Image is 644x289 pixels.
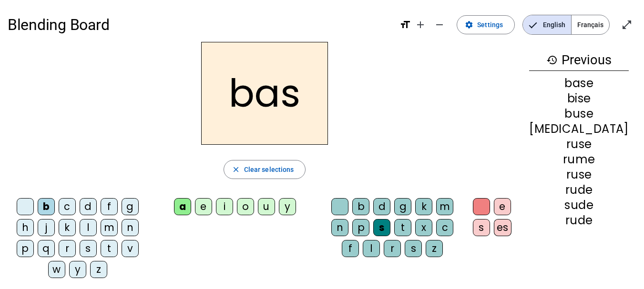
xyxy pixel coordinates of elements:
button: Decrease font size [430,15,449,34]
span: Français [572,15,609,34]
div: buse [529,108,629,120]
div: c [59,198,76,215]
div: f [101,198,118,215]
div: r [384,240,401,257]
div: rume [529,154,629,165]
div: l [80,219,97,236]
div: rude [529,215,629,226]
mat-icon: format_size [399,19,411,30]
span: Clear selections [244,164,294,175]
mat-icon: add [415,19,426,30]
div: g [122,198,139,215]
div: p [352,219,369,236]
div: bise [529,93,629,104]
div: h [17,219,34,236]
div: ruse [529,139,629,150]
div: m [101,219,118,236]
div: a [174,198,191,215]
div: ruse [529,169,629,180]
div: c [436,219,453,236]
h2: bas [201,42,328,145]
span: English [523,15,571,34]
div: base [529,78,629,89]
div: l [363,240,380,257]
span: Settings [477,19,503,30]
button: Clear selections [224,160,306,179]
div: m [436,198,453,215]
div: g [394,198,411,215]
h3: Previous [529,50,629,71]
div: s [373,219,390,236]
div: y [69,261,86,278]
div: [MEDICAL_DATA] [529,123,629,135]
div: t [101,240,118,257]
div: y [279,198,296,215]
h1: Blending Board [8,10,392,40]
div: sude [529,199,629,211]
button: Settings [457,15,515,34]
div: z [90,261,107,278]
div: s [80,240,97,257]
mat-button-toggle-group: Language selection [522,15,610,35]
div: w [48,261,65,278]
div: v [122,240,139,257]
div: s [473,219,490,236]
div: n [122,219,139,236]
div: p [17,240,34,257]
mat-icon: remove [434,19,445,30]
div: b [38,198,55,215]
mat-icon: open_in_full [621,19,633,30]
div: n [331,219,348,236]
div: es [494,219,511,236]
div: s [405,240,422,257]
mat-icon: settings [465,20,473,29]
button: Increase font size [411,15,430,34]
mat-icon: history [546,54,558,66]
div: q [38,240,55,257]
div: e [195,198,212,215]
button: Enter full screen [617,15,636,34]
mat-icon: close [232,165,240,174]
div: j [38,219,55,236]
div: r [59,240,76,257]
div: i [216,198,233,215]
div: rude [529,184,629,196]
div: u [258,198,275,215]
div: z [426,240,443,257]
div: k [415,198,432,215]
div: e [494,198,511,215]
div: t [394,219,411,236]
div: d [373,198,390,215]
div: d [80,198,97,215]
div: o [237,198,254,215]
div: x [415,219,432,236]
div: b [352,198,369,215]
div: k [59,219,76,236]
div: f [342,240,359,257]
